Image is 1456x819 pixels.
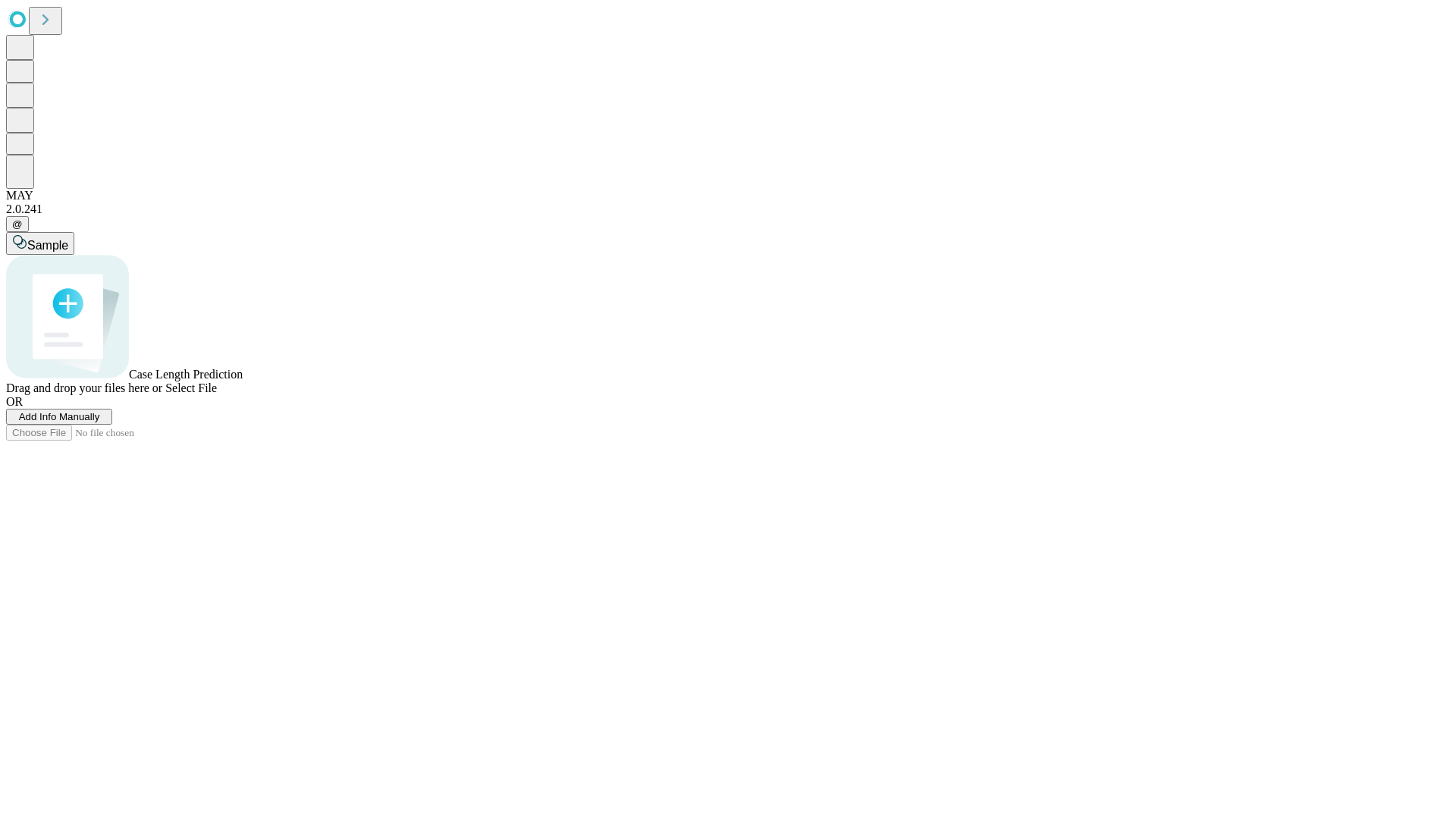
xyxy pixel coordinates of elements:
span: Drag and drop your files here or [6,381,162,394]
span: Select File [165,381,217,394]
span: Case Length Prediction [129,368,243,381]
button: @ [6,216,29,232]
div: MAY [6,189,1450,202]
span: @ [12,218,23,230]
span: OR [6,395,23,408]
div: 2.0.241 [6,202,1450,216]
span: Sample [27,239,68,252]
button: Sample [6,232,74,255]
span: Add Info Manually [19,411,100,422]
button: Add Info Manually [6,409,112,425]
